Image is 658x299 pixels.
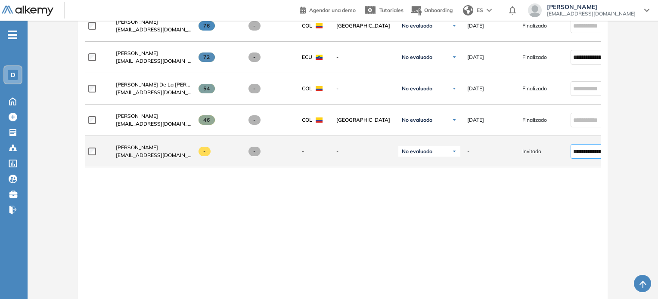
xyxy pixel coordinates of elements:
[116,89,192,96] span: [EMAIL_ADDRESS][DOMAIN_NAME]
[452,55,457,60] img: Ícono de flecha
[116,120,192,128] span: [EMAIL_ADDRESS][DOMAIN_NAME]
[116,81,192,89] a: [PERSON_NAME] De La [PERSON_NAME]
[116,57,192,65] span: [EMAIL_ADDRESS][DOMAIN_NAME]
[452,117,457,123] img: Ícono de flecha
[336,148,391,155] span: -
[116,49,192,57] a: [PERSON_NAME]
[316,86,323,91] img: COL
[116,151,192,159] span: [EMAIL_ADDRESS][DOMAIN_NAME]
[452,23,457,28] img: Ícono de flecha
[316,55,323,60] img: ECU
[199,84,215,93] span: 54
[336,53,391,61] span: -
[615,258,658,299] iframe: Chat Widget
[116,18,158,25] span: [PERSON_NAME]
[410,1,453,20] button: Onboarding
[116,113,158,119] span: [PERSON_NAME]
[402,117,432,123] span: No evaluado
[199,115,215,125] span: 46
[424,7,453,13] span: Onboarding
[199,52,215,62] span: 72
[302,53,312,61] span: ECU
[116,81,217,88] span: [PERSON_NAME] De La [PERSON_NAME]
[248,84,261,93] span: -
[302,22,312,30] span: COL
[402,22,432,29] span: No evaluado
[467,53,484,61] span: [DATE]
[522,148,541,155] span: Invitado
[248,21,261,31] span: -
[116,144,158,151] span: [PERSON_NAME]
[336,116,391,124] span: [GEOGRAPHIC_DATA]
[11,71,16,78] span: D
[467,85,484,92] span: [DATE]
[522,116,547,124] span: Finalizado
[116,112,192,120] a: [PERSON_NAME]
[477,6,483,14] span: ES
[336,85,391,92] span: -
[199,147,211,156] span: -
[547,10,636,17] span: [EMAIL_ADDRESS][DOMAIN_NAME]
[615,258,658,299] div: Widget de chat
[402,54,432,61] span: No evaluado
[463,5,473,15] img: world
[302,116,312,124] span: COL
[2,6,53,16] img: Logo
[402,85,432,92] span: No evaluado
[452,86,457,91] img: Ícono de flecha
[467,22,484,30] span: [DATE]
[199,21,215,31] span: 76
[248,115,261,125] span: -
[300,4,356,15] a: Agendar una demo
[116,26,192,34] span: [EMAIL_ADDRESS][DOMAIN_NAME]
[116,144,192,151] a: [PERSON_NAME]
[379,7,403,13] span: Tutoriales
[522,85,547,92] span: Finalizado
[316,23,323,28] img: COL
[248,147,261,156] span: -
[248,52,261,62] span: -
[8,34,17,36] i: -
[467,148,469,155] span: -
[336,22,391,30] span: [GEOGRAPHIC_DATA]
[402,148,432,155] span: No evaluado
[309,7,356,13] span: Agendar una demo
[116,18,192,26] a: [PERSON_NAME]
[316,117,323,123] img: COL
[522,53,547,61] span: Finalizado
[522,22,547,30] span: Finalizado
[302,148,304,155] span: -
[467,116,484,124] span: [DATE]
[116,50,158,56] span: [PERSON_NAME]
[452,149,457,154] img: Ícono de flecha
[547,3,636,10] span: [PERSON_NAME]
[302,85,312,92] span: COL
[487,9,492,12] img: arrow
